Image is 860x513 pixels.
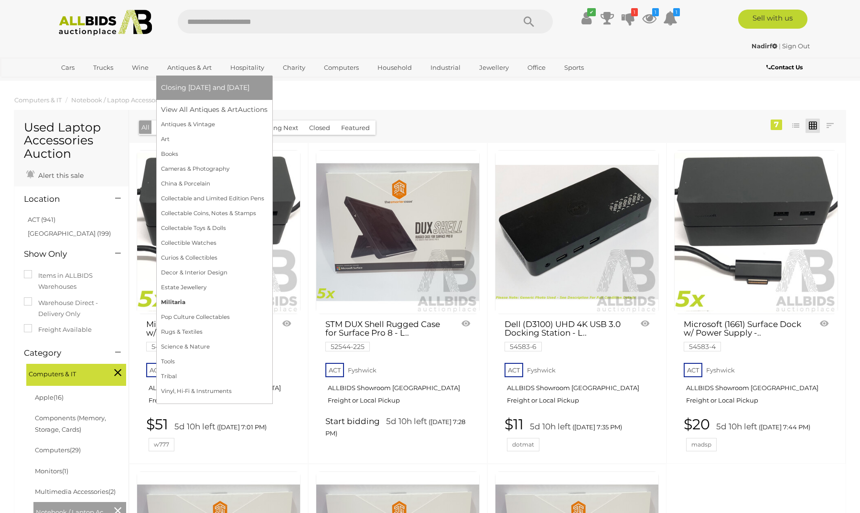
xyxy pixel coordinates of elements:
[473,60,515,76] a: Jewellery
[752,42,779,50] a: Nadirf
[24,270,119,293] label: Items in ALLBIDS Warehouses
[779,42,781,50] span: |
[62,467,68,475] span: (1)
[663,10,677,27] a: 1
[579,10,593,27] a: ✔
[277,60,312,76] a: Charity
[316,150,480,314] a: STM DUX Shell Rugged Case for Surface Pro 8 - Lot of Five
[521,60,552,76] a: Office
[24,250,101,259] h4: Show Only
[752,42,777,50] strong: Nadirf
[28,216,55,223] a: ACT (941)
[674,150,838,314] a: Microsoft (1661) Surface Dock w/ Power Supply - Lot of Five
[684,416,831,451] a: $20 5d 10h left ([DATE] 7:44 PM) madsp
[146,416,293,451] a: $51 5d 10h left ([DATE] 7:01 PM) w777
[24,324,92,335] label: Freight Available
[35,488,116,495] a: Multimedia Accessories(2)
[35,414,106,433] a: Components (Memory, Storage, Cards)
[587,8,596,16] i: ✔
[782,42,810,50] a: Sign Out
[126,60,155,76] a: Wine
[71,96,166,104] a: Notebook / Laptop Accessories
[505,416,652,451] a: $11 5d 10h left ([DATE] 7:35 PM) dotmat
[55,76,135,91] a: [GEOGRAPHIC_DATA]
[35,446,81,454] a: Computers(29)
[303,120,336,135] button: Closed
[495,150,659,314] a: Dell (D3100) UHD 4K USB 3.0 Docking Station - Lot of 28
[70,446,81,454] span: (29)
[29,366,100,380] span: Computers & IT
[87,60,119,76] a: Trucks
[325,320,449,350] a: STM DUX Shell Rugged Case for Surface Pro 8 - L.. 52544-225
[146,320,269,350] a: Microsoft (1661) Surface Dock w/ Power Supply -.. 54583-3
[505,360,652,412] a: ACT Fyshwick ALLBIDS Showroom [GEOGRAPHIC_DATA] Freight or Local Pickup
[335,120,376,135] button: Featured
[137,150,301,314] a: Microsoft (1661) Surface Dock w/ Power Supply - Lot of Five
[28,229,111,237] a: [GEOGRAPHIC_DATA] (199)
[224,60,270,76] a: Hospitality
[371,60,418,76] a: Household
[505,10,553,33] button: Search
[35,393,64,401] a: Apple(16)
[642,10,656,27] a: 1
[621,10,635,27] a: 1
[771,120,782,130] div: 7
[55,60,81,76] a: Cars
[146,360,293,412] a: ACT Fyshwick ALLBIDS Showroom [GEOGRAPHIC_DATA] Freight or Local Pickup
[24,297,119,320] label: Warehouse Direct - Delivery Only
[151,120,209,135] button: Closing [DATE]
[505,320,628,350] a: Dell (D3100) UHD 4K USB 3.0 Docking Station - L.. 54583-6
[766,64,803,71] b: Contact Us
[108,488,116,495] span: (2)
[631,8,638,16] i: 1
[24,349,101,358] h4: Category
[24,121,119,161] h1: Used Laptop Accessories Auction
[161,60,218,76] a: Antiques & Art
[325,360,473,412] a: ACT Fyshwick ALLBIDS Showroom [GEOGRAPHIC_DATA] Freight or Local Pickup
[318,60,365,76] a: Computers
[54,393,64,401] span: (16)
[652,8,659,16] i: 1
[738,10,807,29] a: Sell with us
[675,151,838,314] img: Microsoft (1661) Surface Dock w/ Power Supply - Lot of Five
[316,151,479,314] img: STM DUX Shell Rugged Case for Surface Pro 8 - Lot of Five
[35,467,68,475] a: Monitors(1)
[424,60,467,76] a: Industrial
[24,195,101,204] h4: Location
[36,171,84,180] span: Alert this sale
[54,10,157,36] img: Allbids.com.au
[495,151,658,314] img: Dell (D3100) UHD 4K USB 3.0 Docking Station - Lot of 28
[137,151,300,314] img: Microsoft (1661) Surface Dock w/ Power Supply - Lot of Five
[558,60,590,76] a: Sports
[673,8,680,16] i: 1
[139,120,152,134] button: All
[766,62,805,73] a: Contact Us
[684,360,831,412] a: ACT Fyshwick ALLBIDS Showroom [GEOGRAPHIC_DATA] Freight or Local Pickup
[253,120,304,135] button: Closing Next
[14,96,62,104] a: Computers & IT
[325,416,473,439] a: Start bidding 5d 10h left ([DATE] 7:28 PM)
[684,320,807,350] a: Microsoft (1661) Surface Dock w/ Power Supply -.. 54583-4
[24,167,86,182] a: Alert this sale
